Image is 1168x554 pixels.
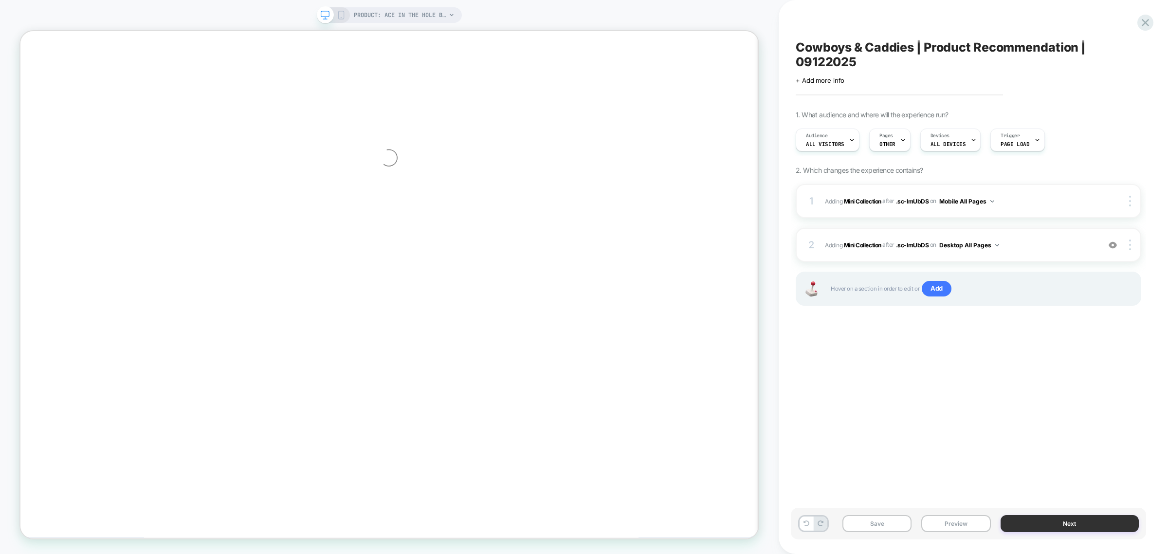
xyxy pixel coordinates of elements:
[1109,241,1117,249] img: crossed eye
[796,40,1141,69] span: Cowboys & Caddies | Product Recommendation | 09122025
[882,241,894,248] span: AFTER
[939,195,994,207] button: Mobile All Pages
[796,111,948,119] span: 1. What audience and where will the experience run?
[930,240,936,250] span: on
[882,197,894,204] span: AFTER
[354,7,446,23] span: PRODUCT: Ace In The Hole Blade Cover
[1001,132,1020,139] span: Trigger
[806,141,844,148] span: All Visitors
[796,166,923,174] span: 2. Which changes the experience contains?
[844,197,881,204] b: Mini Collection
[825,241,881,248] span: Adding
[802,281,821,296] img: Joystick
[844,241,881,248] b: Mini Collection
[921,515,990,532] button: Preview
[1129,196,1131,206] img: close
[831,281,1131,296] span: Hover on a section in order to edit or
[1129,240,1131,250] img: close
[990,200,994,203] img: down arrow
[806,192,816,210] div: 1
[1001,141,1029,148] span: Page Load
[1001,515,1139,532] button: Next
[995,244,999,246] img: down arrow
[931,132,949,139] span: Devices
[806,132,828,139] span: Audience
[879,141,895,148] span: OTHER
[930,196,936,206] span: on
[896,197,929,204] span: .sc-lmUbDS
[939,239,999,251] button: Desktop All Pages
[796,76,844,84] span: + Add more info
[896,241,929,248] span: .sc-lmUbDS
[842,515,912,532] button: Save
[931,141,966,148] span: ALL DEVICES
[825,197,881,204] span: Adding
[879,132,893,139] span: Pages
[806,236,816,254] div: 2
[922,281,951,296] span: Add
